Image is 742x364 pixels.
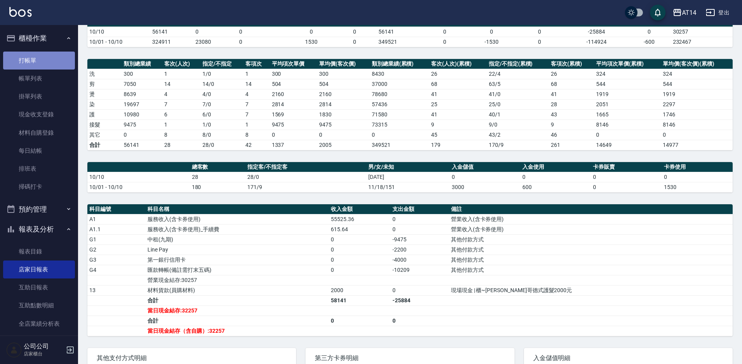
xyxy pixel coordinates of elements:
[594,79,661,89] td: 544
[201,140,243,150] td: 28/0
[243,59,270,69] th: 客項次
[429,130,486,140] td: 45
[3,199,75,219] button: 預約管理
[317,140,370,150] td: 2005
[3,315,75,333] a: 全店業績分析表
[470,27,513,37] td: 0
[87,244,146,255] td: G2
[122,109,162,120] td: 10980
[243,69,270,79] td: 1
[449,234,733,244] td: 其他付款方式
[449,265,733,275] td: 其他付款方式
[662,172,733,182] td: 0
[122,69,162,79] td: 300
[549,130,594,140] td: 46
[449,255,733,265] td: 其他付款方式
[270,130,318,140] td: 0
[370,120,430,130] td: 73315
[376,37,420,47] td: 349521
[661,120,733,130] td: 8146
[193,37,237,47] td: 23080
[594,140,661,150] td: 14649
[449,285,733,295] td: 現場現金 | 櫃~[PERSON_NAME]哥德式護髮2000元
[317,59,370,69] th: 單均價(客次價)
[190,162,246,172] th: 總客數
[566,27,627,37] td: -25884
[190,172,246,182] td: 28
[24,350,64,357] p: 店家櫃台
[3,296,75,314] a: 互助點數明細
[317,79,370,89] td: 504
[549,79,594,89] td: 68
[329,316,391,326] td: 0
[594,69,661,79] td: 324
[122,130,162,140] td: 0
[87,224,146,234] td: A1.1
[370,79,430,89] td: 37000
[201,99,243,109] td: 7 / 0
[243,79,270,89] td: 14
[122,59,162,69] th: 類別總業績
[87,172,190,182] td: 10/10
[162,99,201,109] td: 7
[329,204,391,214] th: 收入金額
[487,79,549,89] td: 63 / 5
[594,120,661,130] td: 8146
[243,130,270,140] td: 8
[162,130,201,140] td: 8
[329,234,391,244] td: 0
[201,120,243,130] td: 1 / 0
[146,265,329,275] td: 匯款轉帳(備註需打末五碼)
[391,255,449,265] td: -4000
[146,244,329,255] td: Line Pay
[366,172,450,182] td: [DATE]
[487,120,549,130] td: 9 / 0
[429,59,486,69] th: 客次(人次)(累積)
[391,265,449,275] td: -10209
[662,162,733,172] th: 卡券使用
[201,89,243,99] td: 4 / 0
[315,354,505,362] span: 第三方卡券明細
[513,37,566,47] td: 0
[201,59,243,69] th: 指定/不指定
[146,255,329,265] td: 第一銀行信用卡
[317,120,370,130] td: 9475
[146,295,329,305] td: 合計
[487,99,549,109] td: 25 / 0
[162,79,201,89] td: 14
[366,182,450,192] td: 11/18/151
[3,278,75,296] a: 互助日報表
[594,89,661,99] td: 1919
[594,130,661,140] td: 0
[449,204,733,214] th: 備註
[122,120,162,130] td: 9475
[3,261,75,278] a: 店家日報表
[487,130,549,140] td: 43 / 2
[289,37,333,47] td: 1530
[270,109,318,120] td: 1569
[87,182,190,192] td: 10/01 - 10/10
[549,140,594,150] td: 261
[3,142,75,160] a: 每日結帳
[376,27,420,37] td: 56141
[662,182,733,192] td: 1530
[591,182,662,192] td: 0
[429,69,486,79] td: 26
[420,37,470,47] td: 0
[391,316,449,326] td: 0
[317,109,370,120] td: 1830
[243,99,270,109] td: 7
[370,99,430,109] td: 57436
[549,89,594,99] td: 41
[317,89,370,99] td: 2160
[661,79,733,89] td: 544
[87,120,122,130] td: 接髮
[3,28,75,48] button: 櫃檯作業
[87,99,122,109] td: 染
[87,79,122,89] td: 剪
[87,59,733,150] table: a dense table
[549,59,594,69] th: 客項次(累積)
[449,214,733,224] td: 營業收入(含卡券使用)
[366,162,450,172] th: 男/女/未知
[594,109,661,120] td: 1665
